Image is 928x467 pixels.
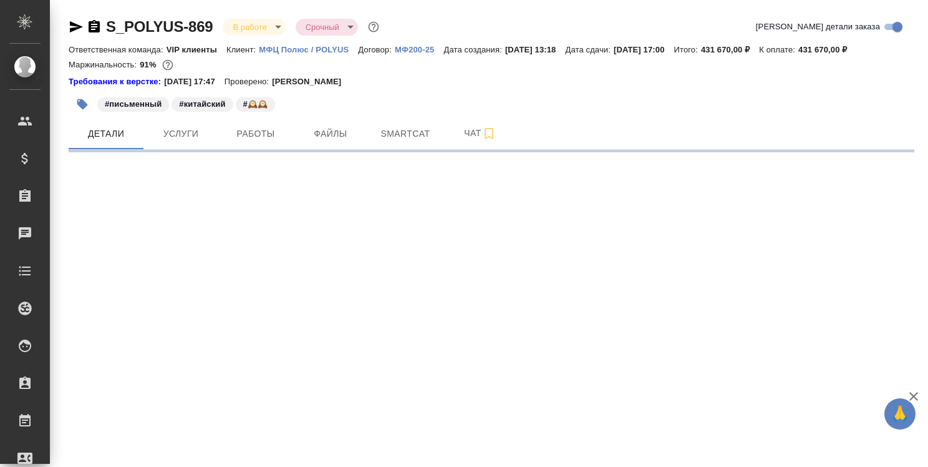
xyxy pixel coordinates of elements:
[884,398,916,430] button: 🙏
[69,91,96,118] button: Добавить тэг
[889,401,911,427] span: 🙏
[69,76,164,88] a: Требования к верстке:
[226,45,259,54] p: Клиент:
[302,22,343,32] button: Срочный
[443,45,505,54] p: Дата создания:
[759,45,798,54] p: К оплате:
[164,76,225,88] p: [DATE] 17:47
[69,45,167,54] p: Ответственная команда:
[674,45,701,54] p: Итого:
[76,126,136,142] span: Детали
[756,21,880,33] span: [PERSON_NAME] детали заказа
[151,126,211,142] span: Услуги
[69,76,164,88] div: Нажми, чтобы открыть папку с инструкцией
[395,44,444,54] a: МФ200-25
[87,19,102,34] button: Скопировать ссылку
[179,98,225,111] p: #китайский
[96,98,170,109] span: письменный
[105,98,162,111] p: #письменный
[167,45,226,54] p: VIP клиенты
[259,44,358,54] a: МФЦ Полюс / POLYUS
[701,45,759,54] p: 431 670,00 ₽
[106,18,213,35] a: S_POLYUS-869
[296,19,358,36] div: В работе
[223,19,285,36] div: В работе
[243,98,268,111] p: #🕰️🕰️
[225,76,273,88] p: Проверено:
[160,57,176,73] button: 33155.45 RUB;
[301,126,360,142] span: Файлы
[450,125,510,141] span: Чат
[798,45,856,54] p: 431 670,00 ₽
[170,98,234,109] span: китайский
[69,19,84,34] button: Скопировать ссылку для ЯМессенджера
[358,45,395,54] p: Договор:
[395,45,444,54] p: МФ200-25
[140,60,159,69] p: 91%
[272,76,350,88] p: [PERSON_NAME]
[259,45,358,54] p: МФЦ Полюс / POLYUS
[614,45,674,54] p: [DATE] 17:00
[229,22,270,32] button: В работе
[375,126,435,142] span: Smartcat
[234,98,277,109] span: 🕰️🕰️
[226,126,286,142] span: Работы
[505,45,566,54] p: [DATE] 13:18
[481,126,496,141] svg: Подписаться
[365,19,382,35] button: Доп статусы указывают на важность/срочность заказа
[69,60,140,69] p: Маржинальность:
[566,45,614,54] p: Дата сдачи:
